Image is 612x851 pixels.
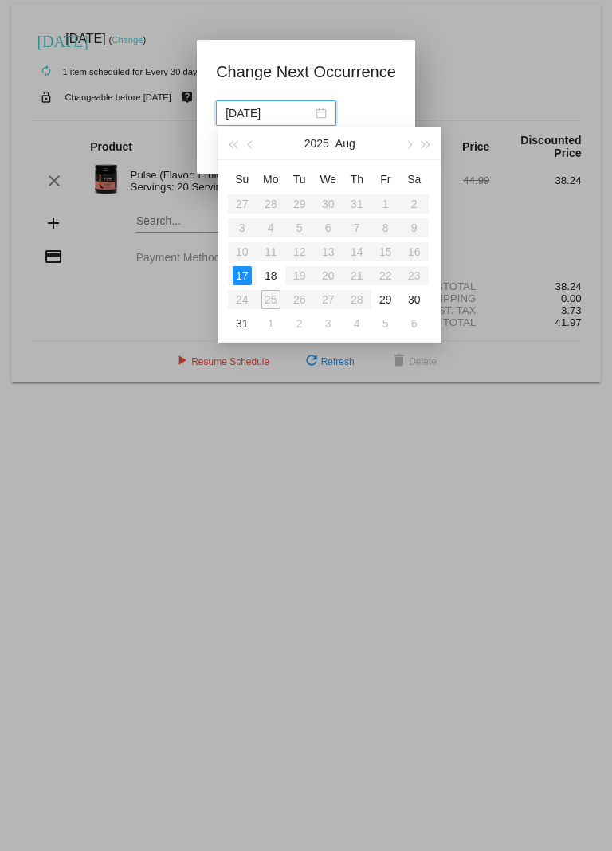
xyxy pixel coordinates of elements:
[376,314,395,333] div: 5
[285,167,314,192] th: Tue
[319,314,338,333] div: 3
[417,127,434,159] button: Next year (Control + right)
[225,127,242,159] button: Last year (Control + left)
[290,314,309,333] div: 2
[216,59,396,84] h1: Change Next Occurrence
[400,312,429,335] td: 9/6/2025
[304,127,329,159] button: 2025
[216,135,286,164] button: Update
[371,288,400,312] td: 8/29/2025
[335,127,355,159] button: Aug
[226,104,312,122] input: Select date
[399,127,417,159] button: Next month (PageDown)
[371,167,400,192] th: Fri
[228,312,257,335] td: 8/31/2025
[228,167,257,192] th: Sun
[285,312,314,335] td: 9/2/2025
[257,264,285,288] td: 8/18/2025
[233,314,252,333] div: 31
[257,312,285,335] td: 9/1/2025
[343,167,371,192] th: Thu
[257,167,285,192] th: Mon
[343,312,371,335] td: 9/4/2025
[400,288,429,312] td: 8/30/2025
[347,314,367,333] div: 4
[376,290,395,309] div: 29
[261,266,280,285] div: 18
[405,290,424,309] div: 30
[242,127,260,159] button: Previous month (PageUp)
[314,167,343,192] th: Wed
[261,314,280,333] div: 1
[371,312,400,335] td: 9/5/2025
[400,167,429,192] th: Sat
[405,314,424,333] div: 6
[314,312,343,335] td: 9/3/2025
